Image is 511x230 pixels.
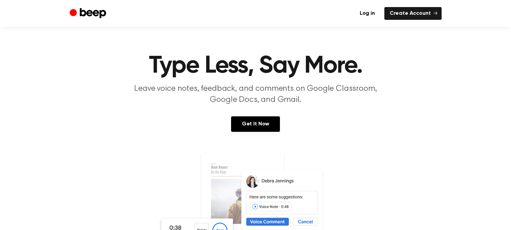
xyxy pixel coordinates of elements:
a: Create Account [384,7,442,20]
p: Leave voice notes, feedback, and comments on Google Classroom, Google Docs, and Gmail. [126,83,385,106]
a: Beep [70,7,108,20]
a: Log in [354,7,380,20]
a: Get It Now [231,116,280,132]
h1: Type Less, Say More. [83,54,428,78]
